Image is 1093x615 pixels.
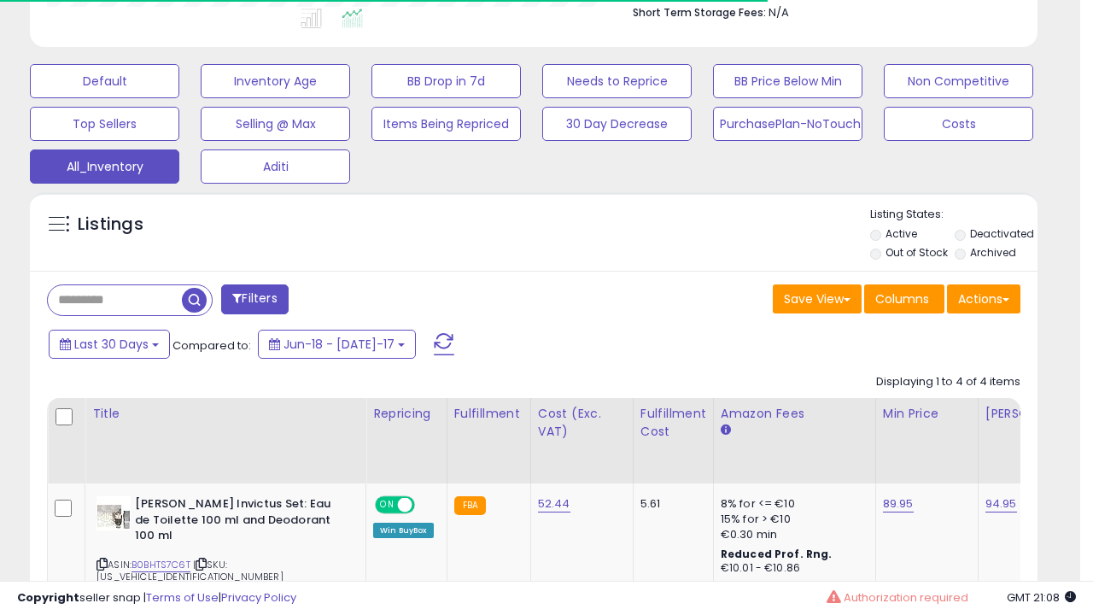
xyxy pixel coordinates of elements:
label: Deactivated [970,226,1034,241]
button: PurchasePlan-NoTouch [713,107,862,141]
b: [PERSON_NAME] Invictus Set: Eau de Toilette 100 ml and Deodorant 100 ml [135,496,342,548]
button: Selling @ Max [201,107,350,141]
button: Actions [947,284,1020,313]
a: 94.95 [985,495,1017,512]
div: Fulfillment [454,405,523,423]
div: 5.61 [640,496,700,512]
span: ON [377,498,398,512]
span: Compared to: [172,337,251,354]
div: 15% for > €10 [721,512,862,527]
p: Listing States: [870,207,1037,223]
button: 30 Day Decrease [542,107,692,141]
button: Aditi [201,149,350,184]
div: Title [92,405,359,423]
button: Columns [864,284,944,313]
span: Last 30 Days [74,336,149,353]
button: All_Inventory [30,149,179,184]
img: 41fRmH3FB2L._SL40_.jpg [96,496,131,530]
button: Last 30 Days [49,330,170,359]
button: Items Being Repriced [371,107,521,141]
a: 52.44 [538,495,570,512]
div: Min Price [883,405,971,423]
button: Jun-18 - [DATE]-17 [258,330,416,359]
button: Costs [884,107,1033,141]
div: Amazon Fees [721,405,868,423]
div: seller snap | | [17,590,296,606]
a: 89.95 [883,495,914,512]
div: €0.30 min [721,527,862,542]
button: Non Competitive [884,64,1033,98]
h5: Listings [78,213,143,237]
div: 8% for <= €10 [721,496,862,512]
a: B0BHTS7C6T [132,558,190,572]
button: Top Sellers [30,107,179,141]
button: Inventory Age [201,64,350,98]
button: Filters [221,284,288,314]
label: Active [886,226,917,241]
button: Needs to Reprice [542,64,692,98]
b: Reduced Prof. Rng. [721,547,833,561]
div: [PERSON_NAME] [985,405,1087,423]
div: Cost (Exc. VAT) [538,405,626,441]
div: Repricing [373,405,440,423]
button: BB Price Below Min [713,64,862,98]
span: Columns [875,290,929,307]
div: Displaying 1 to 4 of 4 items [876,374,1020,390]
a: Terms of Use [146,589,219,606]
button: Save View [773,284,862,313]
div: €10.01 - €10.86 [721,561,862,576]
small: FBA [454,496,486,515]
button: BB Drop in 7d [371,64,521,98]
span: OFF [412,498,440,512]
small: Amazon Fees. [721,423,731,438]
div: Fulfillment Cost [640,405,706,441]
span: 2025-08-17 21:08 GMT [1007,589,1076,606]
span: | SKU: [US_VEHICLE_IDENTIFICATION_NUMBER] [96,558,283,583]
span: Jun-18 - [DATE]-17 [283,336,395,353]
div: ASIN: [96,496,353,604]
label: Out of Stock [886,245,948,260]
strong: Copyright [17,589,79,606]
a: Privacy Policy [221,589,296,606]
button: Default [30,64,179,98]
div: Win BuyBox [373,523,434,538]
label: Archived [970,245,1016,260]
